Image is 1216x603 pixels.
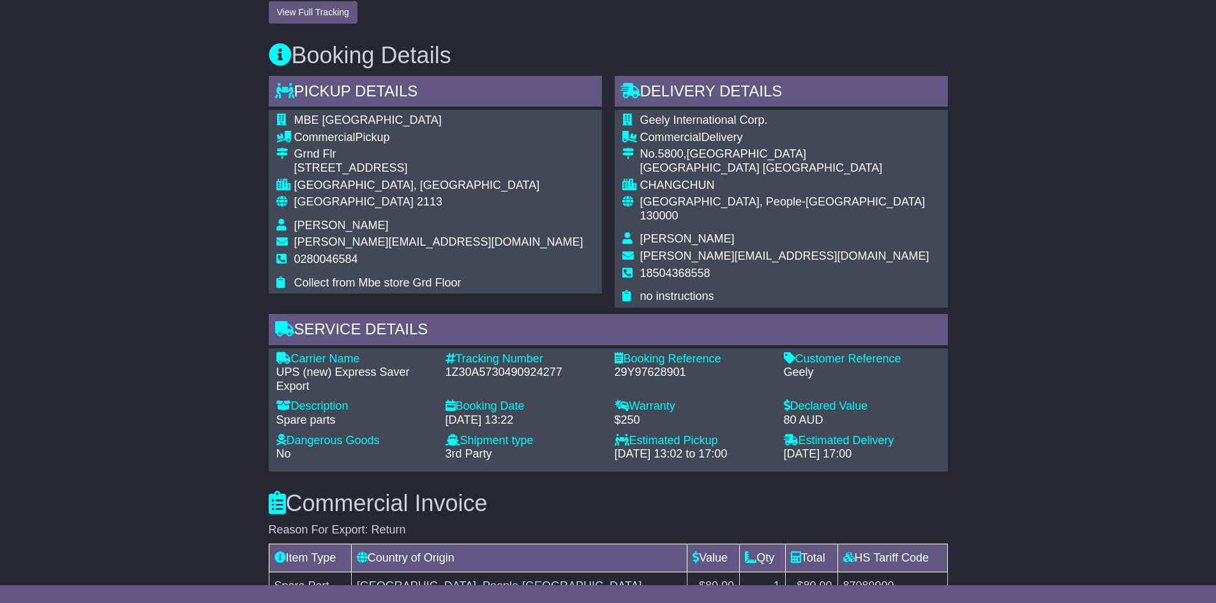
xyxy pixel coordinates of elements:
[640,232,735,245] span: [PERSON_NAME]
[276,366,433,393] div: UPS (new) Express Saver Export
[784,366,940,380] div: Geely
[615,434,771,448] div: Estimated Pickup
[276,447,291,460] span: No
[640,267,710,279] span: 18504368558
[446,399,602,413] div: Booking Date
[784,434,940,448] div: Estimated Delivery
[640,131,702,144] span: Commercial
[784,413,940,428] div: 80 AUD
[785,544,837,572] td: Total
[640,131,940,145] div: Delivery
[640,161,940,175] div: [GEOGRAPHIC_DATA] [GEOGRAPHIC_DATA]
[784,352,940,366] div: Customer Reference
[269,76,602,110] div: Pickup Details
[294,131,356,144] span: Commercial
[294,195,414,208] span: [GEOGRAPHIC_DATA]
[294,114,442,126] span: MBE [GEOGRAPHIC_DATA]
[615,366,771,380] div: 29Y97628901
[640,209,679,222] span: 130000
[640,114,768,126] span: Geely International Corp.
[784,399,940,413] div: Declared Value
[446,352,602,366] div: Tracking Number
[640,195,926,208] span: [GEOGRAPHIC_DATA], People-[GEOGRAPHIC_DATA]
[294,131,583,145] div: Pickup
[837,544,947,572] td: HS Tariff Code
[417,195,442,208] span: 2113
[615,399,771,413] div: Warranty
[294,219,389,232] span: [PERSON_NAME]
[446,413,602,428] div: [DATE] 13:22
[269,523,948,537] div: Reason For Export: Return
[351,572,687,600] td: [GEOGRAPHIC_DATA], People-[GEOGRAPHIC_DATA]
[276,434,433,448] div: Dangerous Goods
[640,179,940,193] div: CHANGCHUN
[294,235,583,248] span: [PERSON_NAME][EMAIL_ADDRESS][DOMAIN_NAME]
[640,249,929,262] span: [PERSON_NAME][EMAIL_ADDRESS][DOMAIN_NAME]
[269,491,948,516] h3: Commercial Invoice
[785,572,837,600] td: $80.00
[269,544,351,572] td: Item Type
[615,447,771,461] div: [DATE] 13:02 to 17:00
[294,276,462,289] span: Collect from Mbe store Grd Floor
[784,447,940,461] div: [DATE] 17:00
[446,434,602,448] div: Shipment type
[294,253,358,265] span: 0280046584
[837,572,947,600] td: 87089900
[687,544,740,572] td: Value
[740,544,786,572] td: Qty
[740,572,786,600] td: 1
[615,413,771,428] div: $250
[294,147,583,161] div: Grnd Flr
[269,572,351,600] td: Spare Part
[276,413,433,428] div: Spare parts
[269,314,948,348] div: Service Details
[269,43,948,68] h3: Booking Details
[640,147,940,161] div: No.5800,[GEOGRAPHIC_DATA]
[294,179,583,193] div: [GEOGRAPHIC_DATA], [GEOGRAPHIC_DATA]
[269,1,357,24] button: View Full Tracking
[294,161,583,175] div: [STREET_ADDRESS]
[276,399,433,413] div: Description
[351,544,687,572] td: Country of Origin
[615,352,771,366] div: Booking Reference
[446,447,492,460] span: 3rd Party
[640,290,714,302] span: no instructions
[446,366,602,380] div: 1Z30A5730490924277
[687,572,740,600] td: $80.00
[615,76,948,110] div: Delivery Details
[276,352,433,366] div: Carrier Name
